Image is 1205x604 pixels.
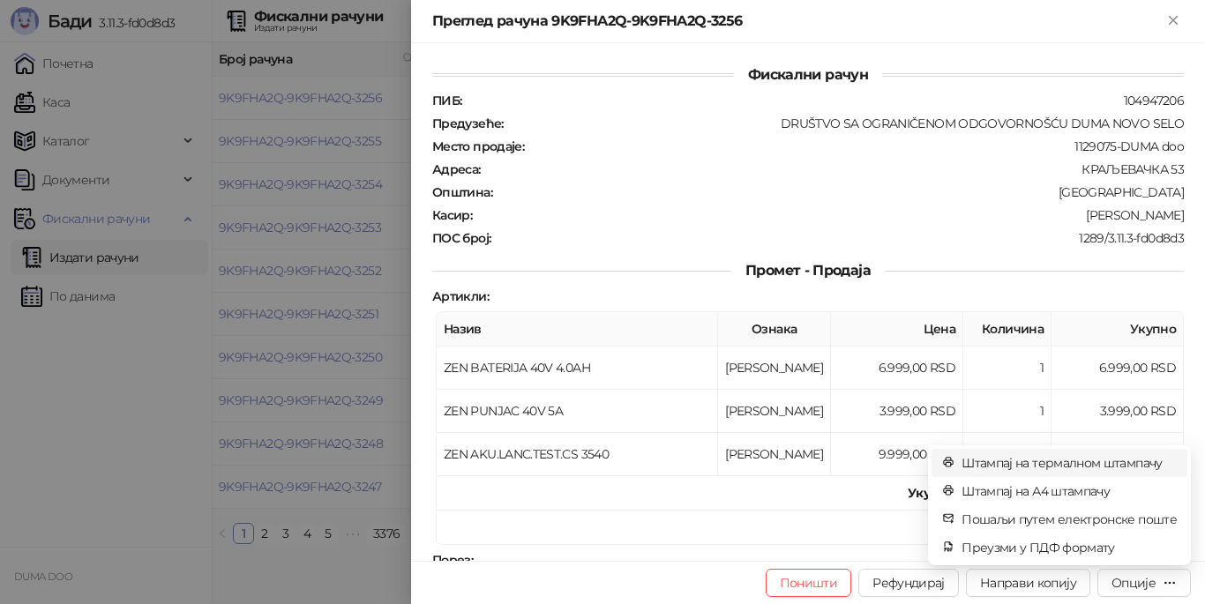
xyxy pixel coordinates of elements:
th: Укупно [1052,312,1184,347]
strong: Укупан износ рачуна : [908,485,1044,501]
div: DRUŠTVO SA OGRANIČENOM ODGOVORNOŠĆU DUMA NOVO SELO [505,116,1186,131]
button: Опције [1097,569,1191,597]
strong: Адреса : [432,161,481,177]
th: Назив [437,312,718,347]
div: 1289/3.11.3-fd0d8d3 [492,230,1186,246]
td: [PERSON_NAME] [718,390,831,433]
span: Преузми у ПДФ формату [962,538,1177,557]
div: [GEOGRAPHIC_DATA] [494,184,1186,200]
th: Ознака [718,312,831,347]
button: Рефундирај [858,569,959,597]
div: 104947206 [463,93,1186,108]
strong: Место продаје : [432,138,524,154]
strong: ПОС број : [432,230,490,246]
td: 3.999,00 RSD [1052,390,1184,433]
span: Штампај на термалном штампачу [962,453,1177,473]
button: Close [1163,11,1184,32]
div: 1129075-DUMA doo [526,138,1186,154]
span: Промет - Продаја [731,262,885,279]
button: Направи копију [966,569,1090,597]
td: 9.999,00 RSD [1052,433,1184,476]
th: Количина [963,312,1052,347]
td: [PERSON_NAME] [718,433,831,476]
td: 1 [963,390,1052,433]
td: 6.999,00 RSD [1052,347,1184,390]
span: Штампај на А4 штампачу [962,481,1177,501]
div: Опције [1111,575,1156,591]
strong: Порез : [432,552,473,568]
td: ZEN AKU.LANC.TEST.CS 3540 [437,433,718,476]
div: Преглед рачуна 9K9FHA2Q-9K9FHA2Q-3256 [432,11,1163,32]
span: Фискални рачун [734,66,882,83]
td: 3.999,00 RSD [831,390,963,433]
td: ZEN PUNJAC 40V 5A [437,390,718,433]
strong: Општина : [432,184,492,200]
strong: Артикли : [432,288,489,304]
td: 1 [963,347,1052,390]
td: 1 [963,433,1052,476]
button: Поништи [766,569,852,597]
strong: ПИБ : [432,93,461,108]
strong: Предузеће : [432,116,504,131]
span: Пошаљи путем електронске поште [962,510,1177,529]
td: 6.999,00 RSD [831,347,963,390]
td: [PERSON_NAME] [718,347,831,390]
div: КРАЉЕВАЧКА 53 [483,161,1186,177]
strong: Касир : [432,207,472,223]
div: [PERSON_NAME] [474,207,1186,223]
td: ZEN BATERIJA 40V 4.0AH [437,347,718,390]
th: Цена [831,312,963,347]
span: Направи копију [980,575,1076,591]
td: 9.999,00 RSD [831,433,963,476]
